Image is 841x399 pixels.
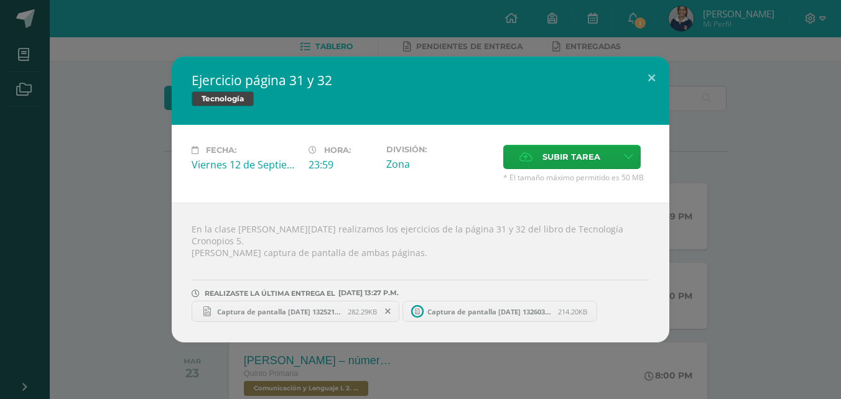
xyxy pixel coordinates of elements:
[503,172,649,183] span: * El tamaño máximo permitido es 50 MB
[542,145,600,168] span: Subir tarea
[386,157,493,171] div: Zona
[192,158,299,172] div: Viernes 12 de Septiembre
[192,91,254,106] span: Tecnología
[348,307,377,316] span: 282.29KB
[421,307,558,316] span: Captura de pantalla [DATE] 132603.png
[402,301,598,322] a: Captura de pantalla [DATE] 132603.png 214.20KB
[386,145,493,154] label: División:
[378,305,399,318] span: Remover entrega
[324,145,351,155] span: Hora:
[192,71,649,89] h2: Ejercicio página 31 y 32
[192,301,399,322] a: Captura de pantalla [DATE] 132521.png 282.29KB
[558,307,587,316] span: 214.20KB
[206,145,236,155] span: Fecha:
[205,289,335,298] span: REALIZASTE LA ÚLTIMA ENTREGA EL
[172,203,669,342] div: En la clase [PERSON_NAME][DATE] realizamos los ejercicios de la página 31 y 32 del libro de Tecno...
[309,158,376,172] div: 23:59
[634,57,669,99] button: Close (Esc)
[211,307,348,316] span: Captura de pantalla [DATE] 132521.png
[335,293,399,293] span: [DATE] 13:27 P.M.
